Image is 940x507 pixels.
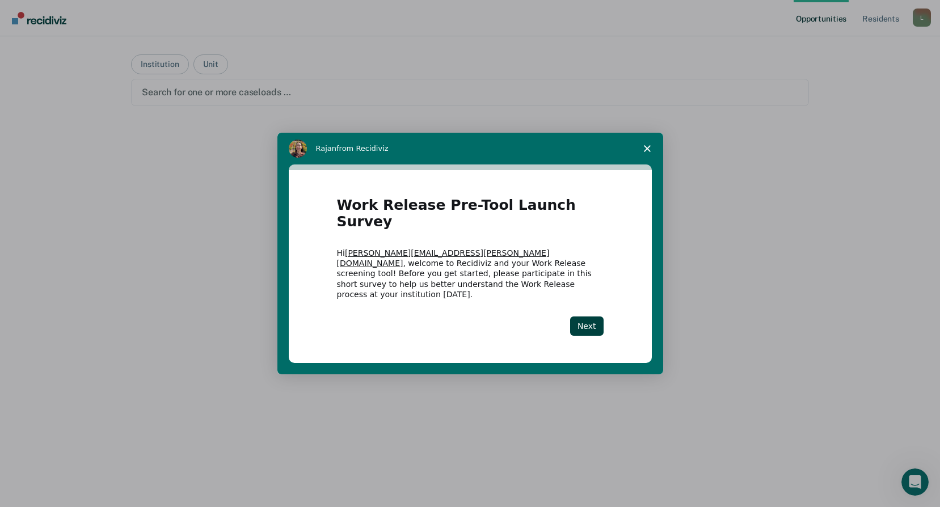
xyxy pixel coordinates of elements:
[570,316,604,336] button: Next
[316,144,337,153] span: Rajan
[337,197,604,236] h1: Work Release Pre-Tool Launch Survey
[337,248,604,299] div: Hi , welcome to Recidiviz and your Work Release screening tool! Before you get started, please pa...
[289,140,307,158] img: Profile image for Rajan
[337,248,550,268] a: [PERSON_NAME][EMAIL_ADDRESS][PERSON_NAME][DOMAIN_NAME]
[631,133,663,164] span: Close survey
[336,144,389,153] span: from Recidiviz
